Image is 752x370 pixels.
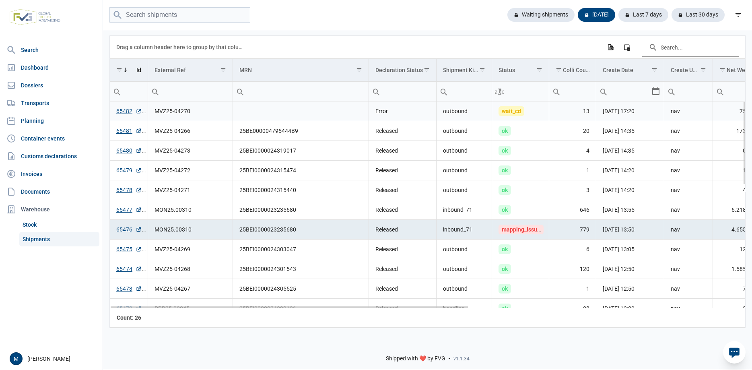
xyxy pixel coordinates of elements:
td: MVZ25-04271 [148,180,233,200]
a: Container events [3,130,99,147]
span: ok [499,165,511,175]
span: ok [499,304,511,313]
span: ok [499,264,511,274]
td: outbound [436,141,492,161]
td: 1 [549,279,596,299]
div: Warehouse [3,201,99,217]
td: nav [664,200,713,220]
td: outbound [436,180,492,200]
div: Colli Count [563,67,590,73]
td: 646 [549,200,596,220]
td: nav [664,259,713,279]
td: Released [369,121,436,141]
td: 25BEI0000023235680 [233,200,369,220]
a: Stock [19,217,99,232]
div: Search box [148,82,163,101]
td: Released [369,259,436,279]
td: 25BEI0000024315440 [233,180,369,200]
td: PRR25.00045 [148,299,233,318]
td: inbound_71 [436,200,492,220]
div: Search box [713,82,727,101]
div: [PERSON_NAME] [10,352,98,365]
td: outbound [436,240,492,259]
a: 65477 [116,206,142,214]
td: MVZ25-04269 [148,240,233,259]
button: M [10,352,23,365]
td: outbound [436,101,492,121]
a: 65474 [116,265,142,273]
div: [DATE] [578,8,615,22]
td: MON25.00310 [148,200,233,220]
td: Column Status [492,59,549,82]
div: Search box [492,82,507,101]
span: [DATE] 17:20 [603,108,635,114]
div: Select [651,82,661,101]
td: Released [369,180,436,200]
td: outbound [436,259,492,279]
td: 20 [549,121,596,141]
td: Released [369,240,436,259]
input: Filter cell [369,82,436,101]
td: Column Colli Count [549,59,596,82]
div: Waiting shipments [507,8,575,22]
td: MON25.00310 [148,220,233,240]
a: 65476 [116,225,142,234]
a: 65481 [116,127,142,135]
input: Filter cell [437,82,492,101]
div: Create User [671,67,699,73]
td: Filter cell [110,82,148,101]
span: ok [499,205,511,215]
td: Filter cell [664,82,713,101]
div: Id Count: 26 [116,314,141,322]
span: ok [499,284,511,294]
input: Filter cell [492,82,549,101]
a: 65472 [116,304,142,312]
td: Column Id [110,59,148,82]
td: 779 [549,220,596,240]
span: Show filter options for column 'Create User' [700,67,706,73]
span: Show filter options for column 'Id' [116,67,122,73]
span: Show filter options for column 'MRN' [356,67,362,73]
td: 6 [549,240,596,259]
td: nav [664,121,713,141]
input: Filter cell [549,82,596,101]
span: ok [499,146,511,155]
div: Search box [110,82,124,101]
td: nav [664,220,713,240]
span: [DATE] 14:35 [603,128,635,134]
div: Create Date [603,67,633,73]
td: 25BEI0000024303047 [233,240,369,259]
span: [DATE] 13:05 [603,246,635,252]
div: Data grid toolbar [116,36,739,58]
span: wait_cd [499,106,524,116]
td: 25BEI0000023235680 [233,220,369,240]
div: Data grid with 26 rows and 18 columns [110,36,745,328]
td: Released [369,200,436,220]
div: Last 30 days [672,8,725,22]
div: Search box [596,82,611,101]
input: Filter cell [233,82,369,101]
span: v1.1.34 [453,356,470,362]
a: Dossiers [3,77,99,93]
td: Released [369,220,436,240]
span: [DATE] 13:50 [603,226,635,233]
td: Column External Ref [148,59,233,82]
td: handling [436,299,492,318]
span: ok [499,244,511,254]
td: 28 [549,299,596,318]
div: Status [499,67,515,73]
td: outbound [436,279,492,299]
span: [DATE] 12:30 [603,305,635,312]
td: nav [664,161,713,180]
div: External Ref [155,67,186,73]
td: nav [664,240,713,259]
div: Shipment Kind [443,67,478,73]
span: Show filter options for column 'Status' [536,67,542,73]
div: Search box [437,82,451,101]
span: - [449,355,450,362]
td: Filter cell [596,82,664,101]
td: nav [664,141,713,161]
a: Planning [3,113,99,129]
